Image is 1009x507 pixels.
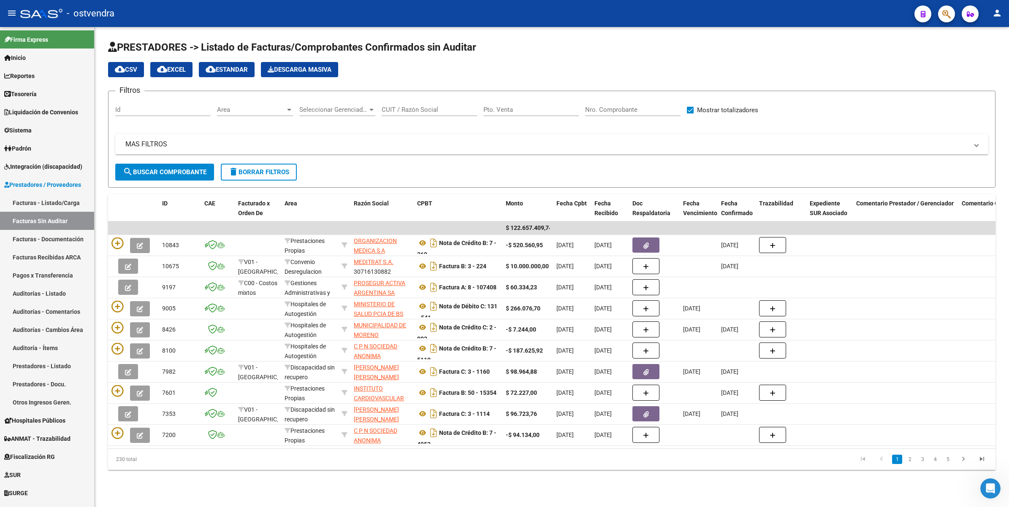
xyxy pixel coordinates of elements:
mat-icon: menu [7,8,17,18]
strong: Factura A: 8 - 107408 [439,284,496,291]
div: 33999001179 [354,321,410,338]
span: MEDITRAT S.A. [354,259,393,265]
datatable-header-cell: Monto [502,194,553,232]
span: ORGANIZACION MEDICA S A [354,237,397,254]
strong: $ 60.334,23 [506,284,537,291]
datatable-header-cell: Doc Respaldatoria [629,194,680,232]
datatable-header-cell: Expediente SUR Asociado [806,194,853,232]
datatable-header-cell: Fecha Confirmado [718,194,756,232]
li: page 2 [903,452,916,467]
mat-expansion-panel-header: MAS FILTROS [115,134,988,154]
span: [DATE] [594,242,612,248]
span: Borrar Filtros [228,168,289,176]
li: page 1 [891,452,903,467]
span: Hospitales de Autogestión [285,322,326,338]
div: 30709776564 [354,278,410,296]
span: SURGE [4,488,28,498]
span: [DATE] [594,263,612,270]
span: Discapacidad sin recupero [285,364,335,380]
span: Discapacidad sin recupero [285,406,335,423]
strong: -$ 187.625,92 [506,347,543,354]
datatable-header-cell: Fecha Recibido [591,194,629,232]
datatable-header-cell: Facturado x Orden De [235,194,281,232]
span: Comentario Prestador / Gerenciador [856,200,954,207]
h3: Filtros [115,84,144,96]
span: 9197 [162,284,176,291]
a: go to previous page [873,455,890,464]
mat-icon: cloud_download [206,64,216,74]
mat-icon: delete [228,167,239,177]
span: ID [162,200,168,207]
div: 33694503859 [354,236,410,254]
span: Reportes [4,71,35,81]
i: Descargar documento [428,386,439,399]
button: Borrar Filtros [221,164,297,181]
span: [DATE] [683,326,700,333]
div: 23184613794 [354,405,410,423]
span: [DATE] [556,284,574,291]
strong: -$ 94.134,00 [506,431,540,438]
span: Liquidación de Convenios [4,108,78,117]
span: Trazabilidad [759,200,793,207]
span: 8426 [162,326,176,333]
strong: Factura C: 3 - 1114 [439,410,490,417]
span: PROSEGUR ACTIVA ARGENTINA SA [354,280,405,296]
span: [DATE] [556,326,574,333]
span: C P N SOCIEDAD ANONIMA [354,427,397,444]
li: page 5 [941,452,954,467]
div: 30716130882 [354,257,410,275]
strong: $ 72.227,00 [506,389,537,396]
i: Descargar documento [428,321,439,334]
span: Padrón [4,144,31,153]
span: 7601 [162,389,176,396]
span: [PERSON_NAME] [PERSON_NAME] [354,364,399,380]
span: [DATE] [594,326,612,333]
span: Hospitales Públicos [4,416,65,425]
span: Sistema [4,126,32,135]
span: Buscar Comprobante [123,168,206,176]
span: Gestiones Administrativas y Otros [285,280,330,306]
span: [DATE] [721,242,738,248]
span: [DATE] [556,347,574,354]
datatable-header-cell: CAE [201,194,235,232]
i: Descargar documento [428,259,439,273]
span: Fecha Confirmado [721,200,753,216]
i: Descargar documento [428,407,439,421]
a: go to last page [974,455,990,464]
strong: $ 98.964,88 [506,368,537,375]
span: PRESTADORES -> Listado de Facturas/Comprobantes Confirmados sin Auditar [108,41,476,53]
a: 5 [943,455,953,464]
span: Prestaciones Propias [285,385,325,402]
span: [DATE] [721,410,738,417]
datatable-header-cell: Fecha Cpbt [553,194,591,232]
strong: $ 96.723,76 [506,410,537,417]
span: Mostrar totalizadores [697,105,758,115]
strong: Nota de Crédito B: 7 - 5110 [417,345,496,363]
span: [DATE] [683,305,700,312]
div: 30707816836 [354,426,410,444]
span: MINISTERIO DE SALUD PCIA DE BS AS O. P. [354,301,403,327]
datatable-header-cell: Razón Social [350,194,414,232]
span: Seleccionar Gerenciador [299,106,368,113]
app-download-masive: Descarga masiva de comprobantes (adjuntos) [261,62,338,77]
span: [DATE] [556,305,574,312]
span: Area [217,106,285,113]
span: CSV [115,66,137,73]
span: 7200 [162,431,176,438]
mat-panel-title: MAS FILTROS [125,140,968,149]
span: Fiscalización RG [4,452,55,461]
mat-icon: person [992,8,1002,18]
span: C00 - Costos mixtos [238,280,277,296]
span: Monto [506,200,523,207]
datatable-header-cell: Comentario Prestador / Gerenciador [853,194,958,232]
span: [DATE] [594,284,612,291]
mat-icon: cloud_download [115,64,125,74]
mat-icon: cloud_download [157,64,167,74]
span: Prestaciones Propias [285,427,325,444]
i: Descargar documento [428,426,439,440]
span: - ostvendra [67,4,114,23]
span: Razón Social [354,200,389,207]
datatable-header-cell: Trazabilidad [756,194,806,232]
span: Inicio [4,53,26,62]
li: page 3 [916,452,929,467]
